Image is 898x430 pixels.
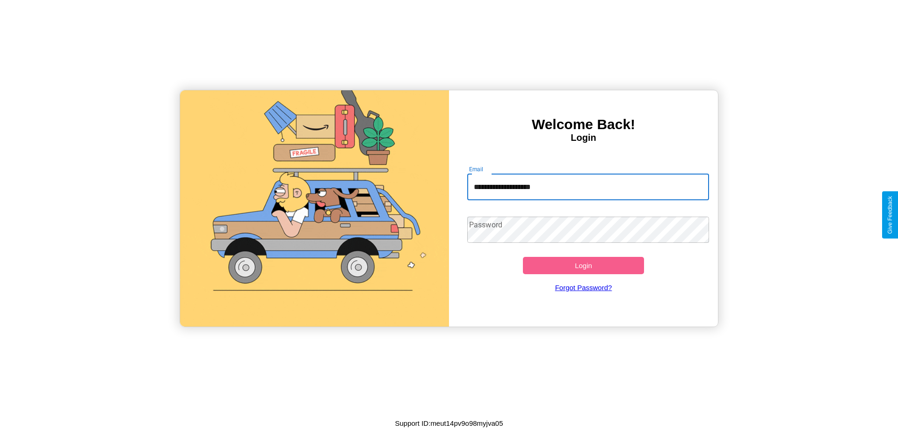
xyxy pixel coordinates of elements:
[449,132,718,143] h4: Login
[449,117,718,132] h3: Welcome Back!
[180,90,449,327] img: gif
[463,274,705,301] a: Forgot Password?
[887,196,893,234] div: Give Feedback
[395,417,503,430] p: Support ID: meut14pv9o98myjva05
[523,257,644,274] button: Login
[469,165,484,173] label: Email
